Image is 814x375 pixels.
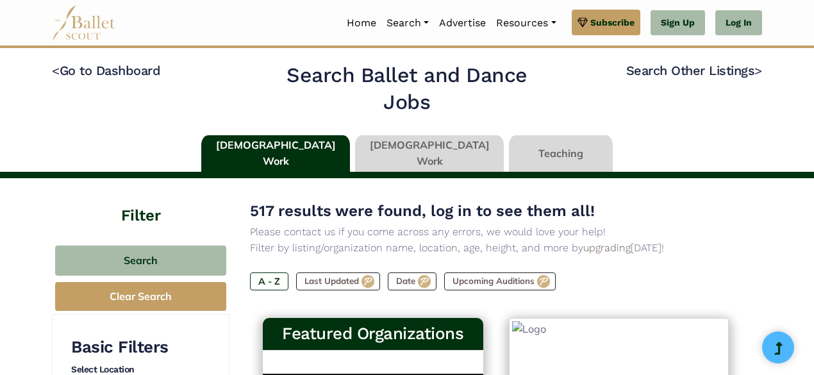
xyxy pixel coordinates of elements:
span: 517 results were found, log in to see them all! [250,202,595,220]
li: [DEMOGRAPHIC_DATA] Work [353,135,506,172]
a: Subscribe [572,10,640,35]
button: Clear Search [55,282,226,311]
p: Please contact us if you come across any errors, we would love your help! [250,224,742,240]
h4: Filter [52,178,229,226]
a: Log In [715,10,762,36]
a: Search Other Listings> [626,63,762,78]
a: Resources [491,10,561,37]
li: [DEMOGRAPHIC_DATA] Work [199,135,353,172]
img: gem.svg [577,15,588,29]
a: <Go to Dashboard [52,63,160,78]
a: Home [342,10,381,37]
span: Subscribe [590,15,635,29]
button: Search [55,246,226,276]
code: > [754,62,762,78]
li: Teaching [506,135,615,172]
code: < [52,62,60,78]
label: Last Updated [296,272,380,290]
label: A - Z [250,272,288,290]
h3: Basic Filters [71,337,208,358]
a: upgrading [583,242,631,254]
a: Sign Up [651,10,705,36]
a: Advertise [434,10,491,37]
h2: Search Ballet and Dance Jobs [270,62,544,115]
label: Upcoming Auditions [444,272,556,290]
label: Date [388,272,436,290]
h3: Featured Organizations [273,323,473,345]
a: Search [381,10,434,37]
p: Filter by listing/organization name, location, age, height, and more by [DATE]! [250,240,742,256]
